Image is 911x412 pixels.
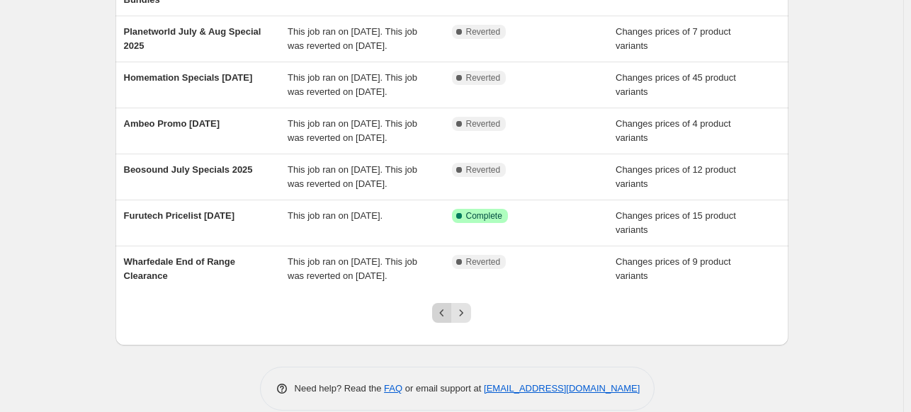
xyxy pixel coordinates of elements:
a: [EMAIL_ADDRESS][DOMAIN_NAME] [484,383,640,394]
span: This job ran on [DATE]. This job was reverted on [DATE]. [288,26,417,51]
button: Next [451,303,471,323]
span: Changes prices of 45 product variants [616,72,736,97]
span: This job ran on [DATE]. [288,210,383,221]
span: Changes prices of 9 product variants [616,256,731,281]
span: Reverted [466,26,501,38]
span: Need help? Read the [295,383,385,394]
span: Reverted [466,164,501,176]
span: Changes prices of 4 product variants [616,118,731,143]
span: This job ran on [DATE]. This job was reverted on [DATE]. [288,118,417,143]
span: Ambeo Promo [DATE] [124,118,220,129]
span: This job ran on [DATE]. This job was reverted on [DATE]. [288,164,417,189]
span: Wharfedale End of Range Clearance [124,256,235,281]
span: This job ran on [DATE]. This job was reverted on [DATE]. [288,72,417,97]
span: Reverted [466,256,501,268]
span: or email support at [402,383,484,394]
span: Changes prices of 15 product variants [616,210,736,235]
button: Previous [432,303,452,323]
span: Beosound July Specials 2025 [124,164,253,175]
span: Changes prices of 12 product variants [616,164,736,189]
span: Reverted [466,72,501,84]
a: FAQ [384,383,402,394]
span: Homemation Specials [DATE] [124,72,253,83]
nav: Pagination [432,303,471,323]
span: Furutech Pricelist [DATE] [124,210,235,221]
span: This job ran on [DATE]. This job was reverted on [DATE]. [288,256,417,281]
span: Changes prices of 7 product variants [616,26,731,51]
span: Reverted [466,118,501,130]
span: Planetworld July & Aug Special 2025 [124,26,261,51]
span: Complete [466,210,502,222]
